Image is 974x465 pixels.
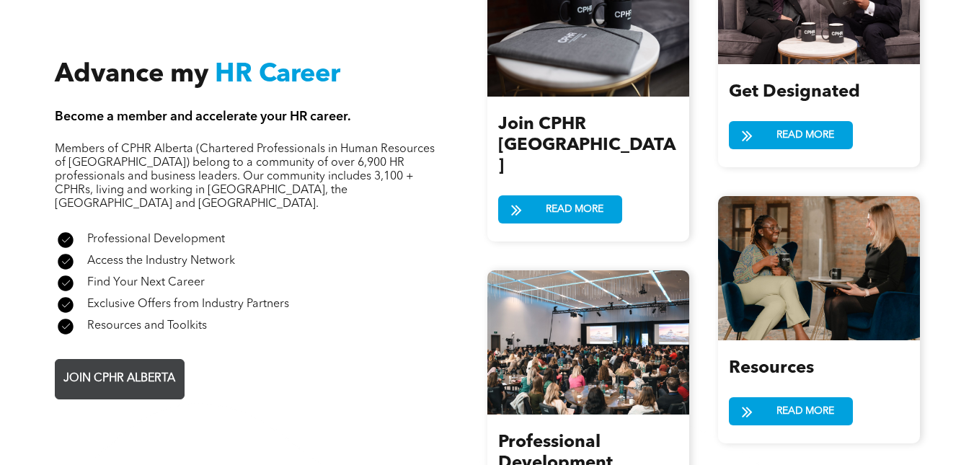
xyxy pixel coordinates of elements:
span: JOIN CPHR ALBERTA [58,365,180,393]
span: HR Career [215,62,340,88]
span: Access the Industry Network [87,255,235,267]
span: Become a member and accelerate your HR career. [55,110,351,123]
span: READ MORE [541,196,608,223]
span: Advance my [55,62,208,88]
span: Join CPHR [GEOGRAPHIC_DATA] [498,116,676,175]
a: READ MORE [498,195,622,223]
span: Get Designated [729,84,860,101]
span: Exclusive Offers from Industry Partners [87,298,289,310]
span: Find Your Next Career [87,277,205,288]
a: JOIN CPHR ALBERTA [55,359,185,399]
a: READ MORE [729,397,853,425]
span: Members of CPHR Alberta (Chartered Professionals in Human Resources of [GEOGRAPHIC_DATA]) belong ... [55,143,435,210]
span: Resources [729,360,814,377]
span: Resources and Toolkits [87,320,207,332]
span: READ MORE [771,122,839,149]
span: Professional Development [87,234,225,245]
a: READ MORE [729,121,853,149]
span: READ MORE [771,398,839,425]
